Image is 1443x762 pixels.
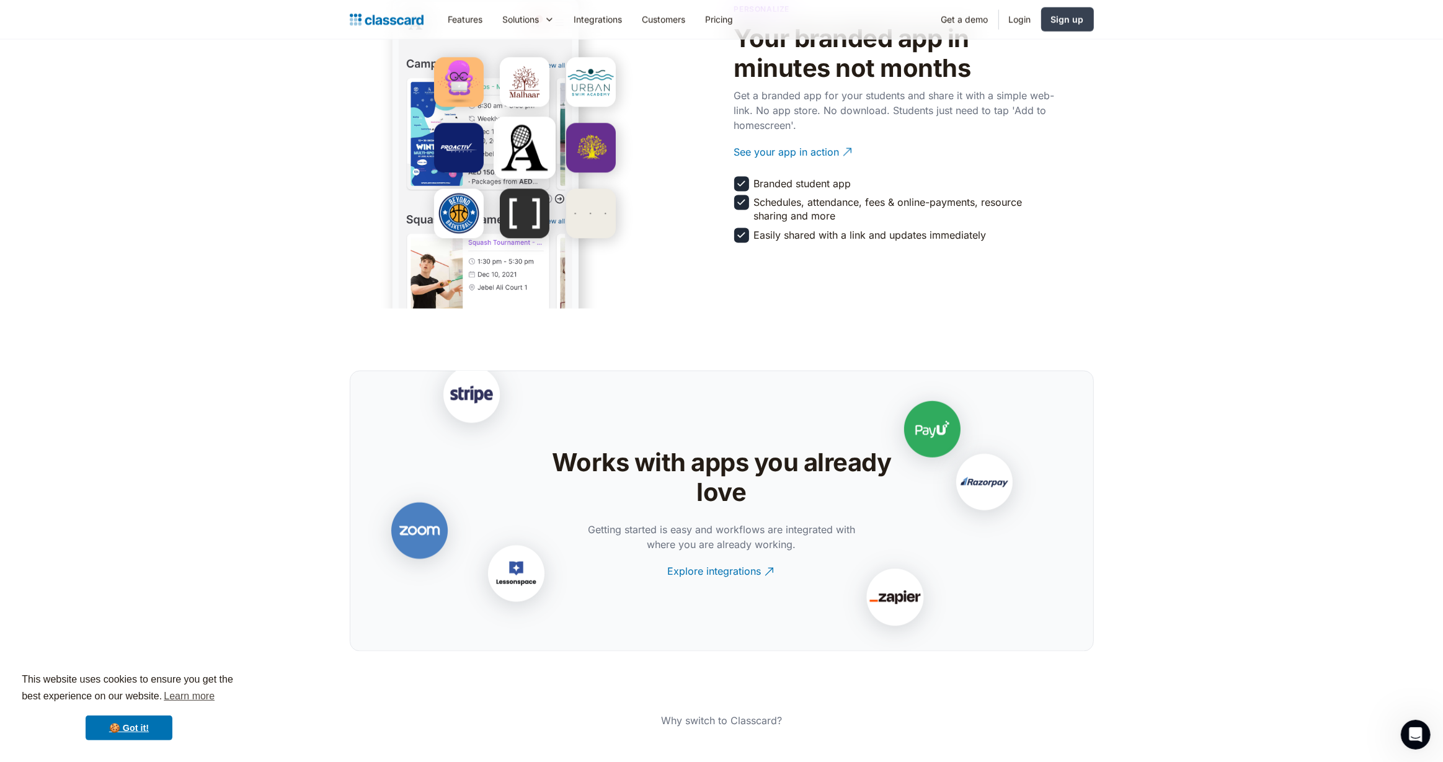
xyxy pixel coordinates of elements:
h2: Your branded app in minutes not months [734,24,1057,83]
a: Customers [633,6,696,33]
a: learn more about cookies [162,687,216,706]
div: Explore integrations [668,555,761,579]
div: Sign up [1051,13,1084,26]
img: Lessonspace Logo [454,515,578,639]
a: Sign up [1041,7,1094,32]
a: Logo [350,11,424,29]
a: Explore integrations [668,555,776,589]
div: Easily shared with a link and updates immediately [754,228,987,242]
a: Integrations [564,6,633,33]
h2: Works with apps you already love [525,448,918,508]
a: dismiss cookie message [86,715,172,740]
a: See your app in action [734,135,1057,169]
p: Get a branded app for your students and share it with a simple web-link. No app store. No downloa... [734,88,1057,133]
span: This website uses cookies to ensure you get the best experience on our website. [22,672,236,706]
iframe: Intercom live chat [1401,720,1431,750]
img: Razorpay Logo [922,424,1046,548]
p: Getting started is easy and workflows are integrated with where you are already working. [582,523,861,552]
p: Why switch to Classcard? [525,714,918,729]
img: PayU logo [870,371,994,495]
div: Schedules, attendance, fees & online-payments, resource sharing and more [754,195,1054,223]
a: Features [438,6,493,33]
a: Get a demo [931,6,998,33]
img: Zoom Logo [357,472,481,596]
img: Stripe Logo [409,337,533,461]
a: Pricing [696,6,744,33]
div: Solutions [503,13,539,26]
div: cookieconsent [10,660,248,752]
div: See your app in action [734,135,840,159]
div: Solutions [493,6,564,33]
a: Login [999,6,1041,33]
div: Branded student app [754,177,851,190]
